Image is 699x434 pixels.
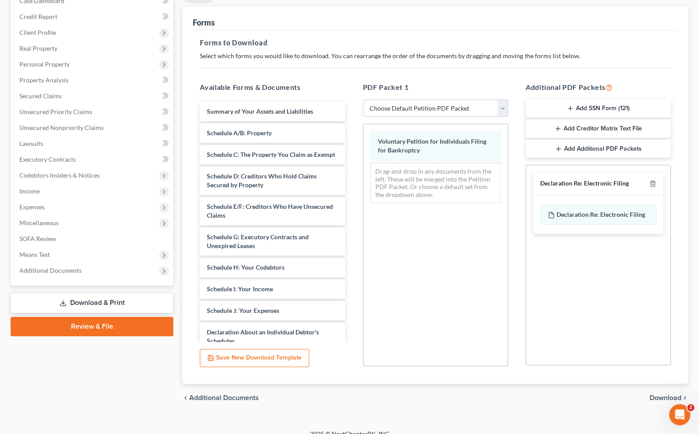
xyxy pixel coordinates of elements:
[19,13,57,20] span: Credit Report
[19,60,70,68] span: Personal Property
[540,179,629,188] div: Declaration Re: Electronic Filing
[19,235,56,242] span: SOFA Review
[378,137,486,154] span: Voluntary Petition for Individuals Filing for Bankruptcy
[200,52,671,60] p: Select which forms you would like to download. You can rearrange the order of the documents by dr...
[526,119,671,138] button: Add Creditor Matrix Text File
[193,17,215,28] div: Forms
[19,140,43,147] span: Lawsuits
[687,404,694,411] span: 2
[12,104,173,120] a: Unsecured Priority Claims
[207,285,273,293] span: Schedule I: Your Income
[526,100,671,118] button: Add SSN Form (121)
[19,124,104,131] span: Unsecured Nonpriority Claims
[526,82,671,93] h5: Additional PDF Packets
[207,307,279,314] span: Schedule J: Your Expenses
[19,267,82,274] span: Additional Documents
[12,120,173,136] a: Unsecured Nonpriority Claims
[182,394,259,401] a: chevron_left Additional Documents
[207,129,272,137] span: Schedule A/B: Property
[669,404,690,425] iframe: Intercom live chat
[19,76,68,84] span: Property Analysis
[19,29,56,36] span: Client Profile
[12,152,173,167] a: Executory Contracts
[681,394,688,401] i: chevron_right
[19,92,62,100] span: Secured Claims
[526,140,671,158] button: Add Additional PDF Packets
[12,136,173,152] a: Lawsuits
[19,45,57,52] span: Real Property
[650,394,688,401] button: Download chevron_right
[12,88,173,104] a: Secured Claims
[189,394,259,401] span: Additional Documents
[19,171,100,179] span: Codebtors Insiders & Notices
[19,108,92,115] span: Unsecured Priority Claims
[650,394,681,401] span: Download
[200,82,345,93] h5: Available Forms & Documents
[19,156,76,163] span: Executory Contracts
[370,163,501,203] div: Drag-and-drop in any documents from the left. These will be merged into the Petition PDF Packet. ...
[207,203,333,219] span: Schedule E/F: Creditors Who Have Unsecured Claims
[11,293,173,313] a: Download & Print
[207,263,284,271] span: Schedule H: Your Codebtors
[200,37,671,48] h5: Forms to Download
[19,251,50,258] span: Means Test
[207,328,319,345] span: Declaration About an Individual Debtor's Schedules
[19,187,40,195] span: Income
[363,82,508,93] h5: PDF Packet 1
[12,231,173,247] a: SOFA Review
[207,233,309,249] span: Schedule G: Executory Contracts and Unexpired Leases
[12,9,173,25] a: Credit Report
[19,203,45,211] span: Expenses
[207,108,313,115] span: Summary of Your Assets and Liabilities
[207,151,335,158] span: Schedule C: The Property You Claim as Exempt
[182,394,189,401] i: chevron_left
[200,349,309,367] button: Save New Download Template
[207,172,317,189] span: Schedule D: Creditors Who Hold Claims Secured by Property
[12,72,173,88] a: Property Analysis
[557,211,645,218] span: Declaration Re: Electronic Filing
[11,317,173,336] a: Review & File
[19,219,59,226] span: Miscellaneous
